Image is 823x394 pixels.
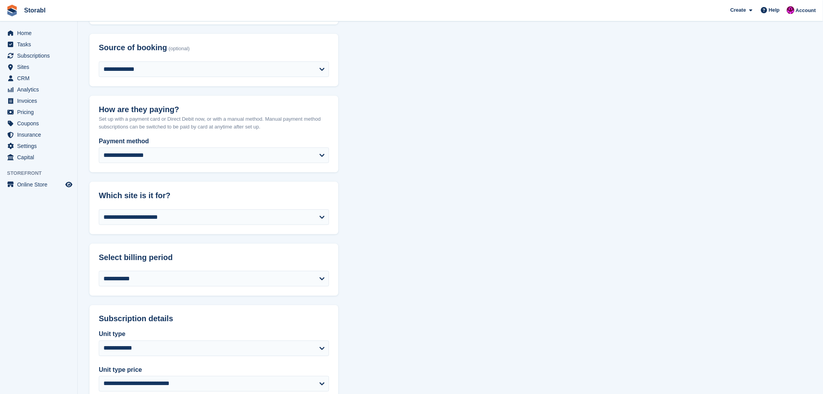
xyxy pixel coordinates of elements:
[17,50,64,61] span: Subscriptions
[796,7,816,14] span: Account
[17,107,64,118] span: Pricing
[17,73,64,84] span: CRM
[4,28,74,39] a: menu
[4,95,74,106] a: menu
[17,95,64,106] span: Invoices
[99,366,329,375] label: Unit type price
[730,6,746,14] span: Create
[64,180,74,189] a: Preview store
[99,191,329,200] h2: Which site is it for?
[4,62,74,72] a: menu
[4,129,74,140] a: menu
[99,137,329,146] label: Payment method
[7,169,77,177] span: Storefront
[4,152,74,163] a: menu
[99,43,167,52] span: Source of booking
[17,179,64,190] span: Online Store
[169,46,190,52] span: (optional)
[99,315,329,324] h2: Subscription details
[4,39,74,50] a: menu
[17,39,64,50] span: Tasks
[4,50,74,61] a: menu
[17,118,64,129] span: Coupons
[769,6,780,14] span: Help
[17,28,64,39] span: Home
[4,107,74,118] a: menu
[4,179,74,190] a: menu
[4,84,74,95] a: menu
[21,4,49,17] a: Storabl
[17,152,64,163] span: Capital
[6,5,18,16] img: stora-icon-8386f47178a22dfd0bd8f6a31ec36ba5ce8667c1dd55bd0f319d3a0aa187defe.svg
[4,118,74,129] a: menu
[99,105,329,114] h2: How are they paying?
[99,115,329,130] p: Set up with a payment card or Direct Debit now, or with a manual method. Manual payment method su...
[17,84,64,95] span: Analytics
[99,253,329,262] h2: Select billing period
[17,129,64,140] span: Insurance
[99,330,329,339] label: Unit type
[17,62,64,72] span: Sites
[4,141,74,151] a: menu
[4,73,74,84] a: menu
[17,141,64,151] span: Settings
[787,6,795,14] img: Helen Morton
